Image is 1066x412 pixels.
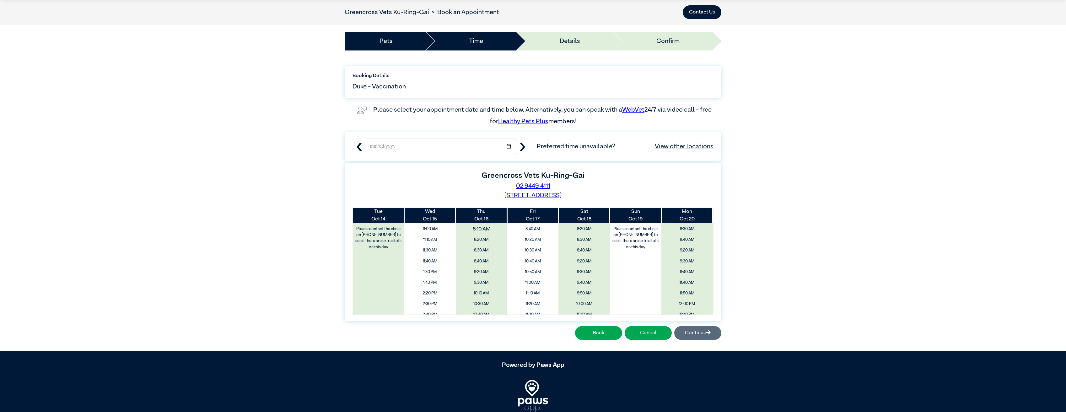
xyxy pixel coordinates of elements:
[516,183,550,189] a: 02 9449 4111
[561,299,608,309] span: 10:00 AM
[561,235,608,244] span: 8:30 AM
[345,8,499,17] nav: breadcrumb
[509,224,556,234] span: 8:40 AM
[406,278,454,287] span: 1:40 PM
[353,82,406,91] span: Duke - Vaccination
[353,208,404,223] th: Oct 14
[429,8,499,17] li: Book an Appointment
[406,267,454,277] span: 1:30 PM
[469,36,483,46] a: Time
[509,289,556,298] span: 11:10 AM
[406,310,454,319] span: 2:40 PM
[406,289,454,298] span: 2:20 PM
[610,208,661,223] th: Oct 19
[518,380,548,411] img: PawsApp
[404,208,456,223] th: Oct 15
[406,299,454,309] span: 2:30 PM
[664,310,711,319] span: 12:10 PM
[509,299,556,309] span: 11:20 AM
[380,36,393,46] a: Pets
[664,299,711,309] span: 12:00 PM
[664,289,711,298] span: 11:50 AM
[509,257,556,266] span: 10:40 AM
[575,326,622,340] button: Back
[664,257,711,266] span: 9:30 AM
[373,107,713,124] label: Please select your appointment date and time below. Alternatively, you can speak with a 24/7 via ...
[561,224,608,234] span: 8:20 AM
[504,192,562,198] a: [STREET_ADDRESS]
[498,118,548,124] a: Healthy Pets Plus
[561,267,608,277] span: 9:30 AM
[661,208,713,223] th: Oct 20
[482,172,584,179] label: Greencross Vets Ku-Ring-Gai
[406,246,454,255] span: 11:30 AM
[561,246,608,255] span: 8:40 AM
[625,326,672,340] button: Cancel
[561,289,608,298] span: 9:50 AM
[561,278,608,287] span: 9:40 AM
[509,235,556,244] span: 10:20 AM
[458,267,505,277] span: 9:20 AM
[561,310,608,319] span: 10:10 AM
[507,208,558,223] th: Oct 17
[664,224,711,234] span: 8:30 AM
[509,267,556,277] span: 10:50 AM
[458,246,505,255] span: 8:30 AM
[458,310,505,319] span: 10:40 AM
[664,267,711,277] span: 9:40 AM
[458,257,505,266] span: 8:40 AM
[664,235,711,244] span: 8:40 AM
[353,72,713,80] label: Booking Details
[456,208,507,223] th: Oct 16
[353,224,404,252] label: Please contact the clinic on [PHONE_NUMBER] to see if there are extra slots on this day
[451,223,512,235] span: 8:10 AM
[611,224,661,252] label: Please contact the clinic on [PHONE_NUMBER] to see if there are extra slots on this day
[664,278,711,287] span: 11:40 AM
[458,299,505,309] span: 10:30 AM
[683,5,721,19] button: Contact Us
[655,142,713,151] a: View other locations
[509,278,556,287] span: 11:00 AM
[354,104,369,117] img: vet
[406,235,454,244] span: 11:10 AM
[558,208,610,223] th: Oct 18
[458,289,505,298] span: 10:10 AM
[537,142,713,151] span: Preferred time unavailable?
[509,246,556,255] span: 10:30 AM
[345,9,429,15] a: Greencross Vets Ku-Ring-Gai
[406,257,454,266] span: 11:40 AM
[458,278,505,287] span: 9:30 AM
[345,361,721,369] h5: Powered by Paws App
[622,107,644,113] a: WebVet
[406,224,454,234] span: 11:00 AM
[458,235,505,244] span: 8:20 AM
[561,257,608,266] span: 9:20 AM
[664,246,711,255] span: 9:20 AM
[509,310,556,319] span: 11:30 AM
